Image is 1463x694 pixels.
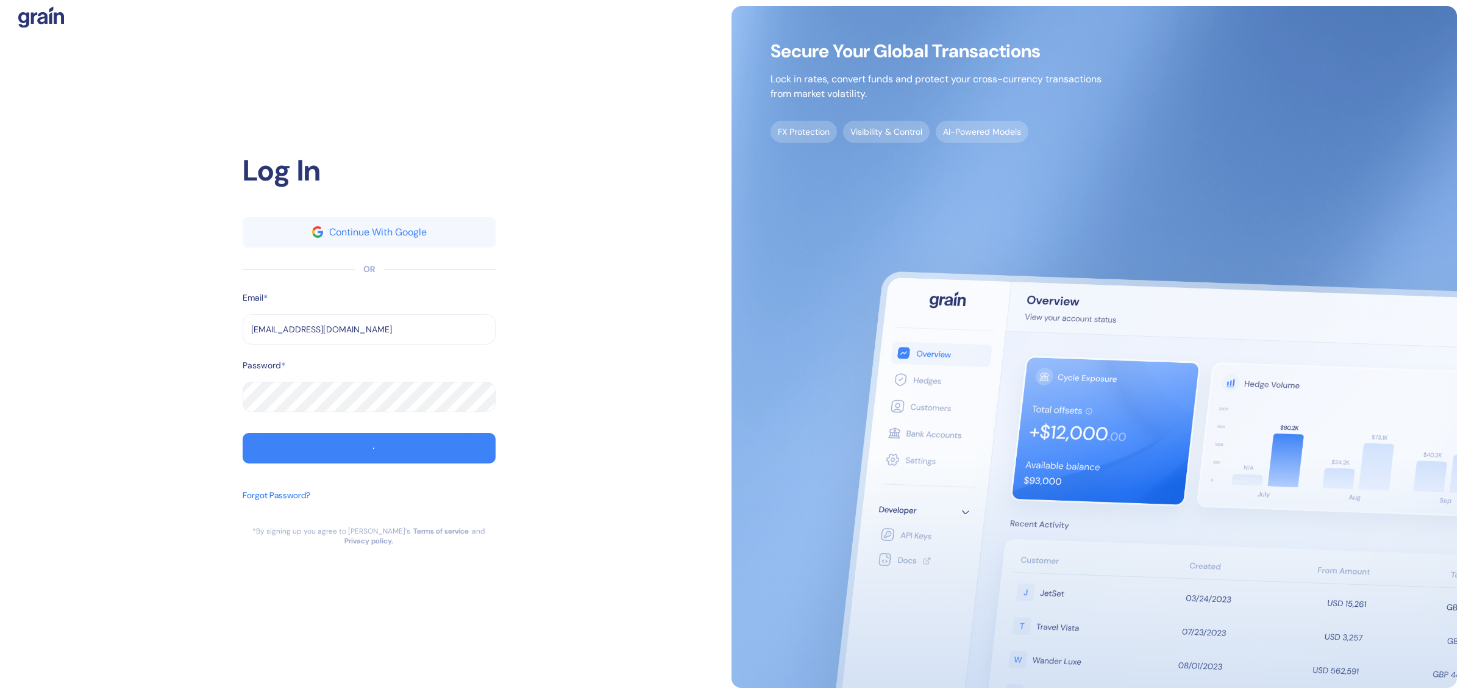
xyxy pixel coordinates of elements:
a: Terms of service [413,526,469,536]
div: and [472,526,485,536]
div: OR [363,263,375,276]
div: *By signing up you agree to [PERSON_NAME]’s [252,526,410,536]
div: Forgot Password? [243,489,310,502]
div: Log In [243,149,496,193]
img: google [312,226,323,237]
label: Email [243,292,263,304]
div: Continue With Google [329,227,427,237]
button: googleContinue With Google [243,217,496,248]
label: Password [243,359,281,372]
input: example@email.com [243,314,496,345]
span: FX Protection [771,121,837,143]
img: signup-main-image [731,6,1457,688]
span: AI-Powered Models [936,121,1028,143]
span: Secure Your Global Transactions [771,45,1102,57]
button: Forgot Password? [243,483,310,526]
span: Visibility & Control [843,121,930,143]
p: Lock in rates, convert funds and protect your cross-currency transactions from market volatility. [771,72,1102,101]
a: Privacy policy. [344,536,393,546]
img: logo [18,6,64,28]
